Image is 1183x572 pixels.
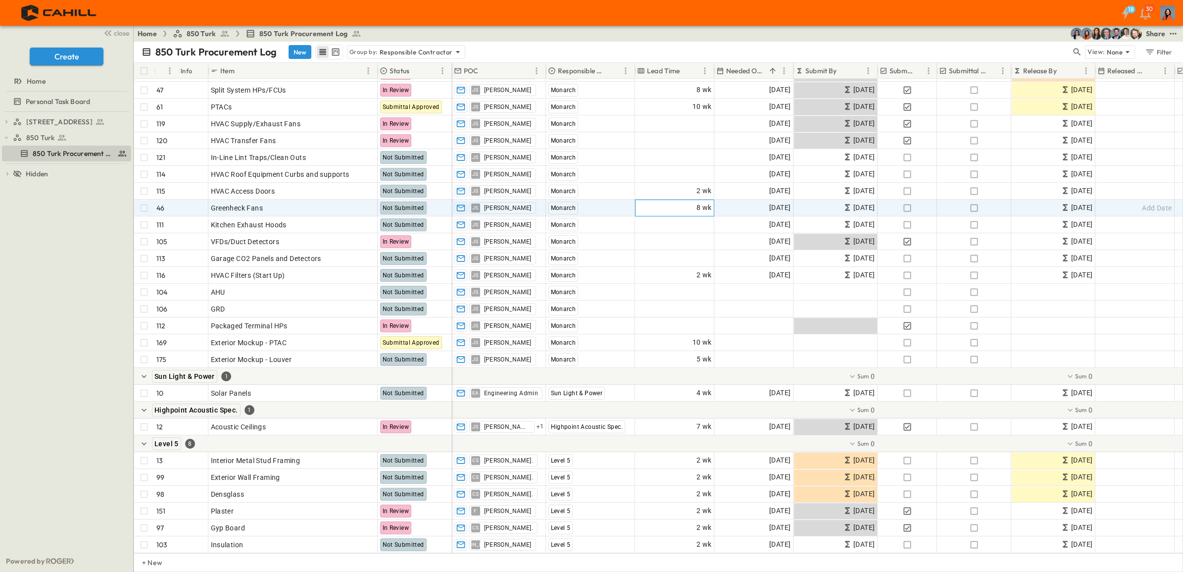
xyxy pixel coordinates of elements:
[211,153,306,162] span: In-Line Lint Traps/Clean Outs
[1088,439,1092,449] span: 0
[138,29,367,39] nav: breadcrumbs
[437,65,448,77] button: Menu
[211,304,225,314] span: GRD
[390,66,409,76] p: Status
[383,272,424,279] span: Not Submitted
[484,457,534,465] span: [PERSON_NAME].
[769,202,790,213] span: [DATE]
[857,406,869,414] p: Sum
[1071,185,1092,197] span: [DATE]
[383,457,424,464] span: Not Submitted
[472,106,479,107] span: JS
[551,339,576,346] span: Monarch
[1120,28,1132,40] img: Kyle Baltes (kbaltes@cahill-sf.com)
[211,220,287,230] span: Kitchen Exhaust Hoods
[154,406,238,414] span: Highpoint Acoustic Spec.
[769,84,790,96] span: [DATE]
[769,269,790,281] span: [DATE]
[156,237,168,247] p: 105
[156,388,163,398] p: 10
[853,152,875,163] span: [DATE]
[2,114,131,130] div: [STREET_ADDRESS]test
[211,388,251,398] span: Solar Panels
[1141,45,1175,59] button: Filter
[1142,203,1172,213] span: Add Date
[472,325,479,326] span: JS
[769,168,790,180] span: [DATE]
[211,85,286,95] span: Split System HPs/FCUs
[853,253,875,264] span: [DATE]
[484,204,532,212] span: [PERSON_NAME]
[696,202,712,213] span: 8 wk
[692,101,712,112] span: 10 wk
[551,272,576,279] span: Monarch
[349,47,378,57] p: Group by:
[1081,28,1092,40] img: Stephanie McNeill (smcneill@cahill-sf.com)
[551,154,576,161] span: Monarch
[156,85,163,95] p: 47
[551,205,576,211] span: Monarch
[484,423,530,431] span: [PERSON_NAME]
[383,238,409,245] span: In Review
[769,421,790,432] span: [DATE]
[211,270,285,280] span: HVAC Filters (Start Up)
[839,65,850,76] button: Sort
[315,45,343,59] div: table view
[1087,47,1105,57] p: View:
[558,66,607,76] p: Responsible Contractor
[237,65,247,76] button: Sort
[211,321,288,331] span: Packaged Terminal HPs
[380,47,453,57] p: Responsible Contractor
[484,322,532,330] span: [PERSON_NAME]
[696,455,712,466] span: 2 wk
[211,237,280,247] span: VFDs/Duct Detectors
[211,489,245,499] span: Densglass
[696,387,712,399] span: 4 wk
[1160,5,1175,20] img: Profile Picture
[484,305,532,313] span: [PERSON_NAME]
[383,188,424,195] span: Not Submitted
[156,203,164,213] p: 46
[1088,371,1092,381] span: 0
[221,371,231,381] div: 1
[484,137,532,145] span: [PERSON_NAME]
[551,289,576,296] span: Monarch
[537,422,544,432] span: + 1
[1071,269,1092,281] span: [DATE]
[484,356,532,364] span: [PERSON_NAME]
[1071,488,1092,500] span: [DATE]
[853,421,875,432] span: [DATE]
[156,472,164,482] p: 99
[154,440,179,448] span: Level 5
[12,2,107,23] img: 4f72bfc4efa7236828875bac24094a5ddb05241e32d018417354e964050affa1.png
[484,255,532,262] span: [PERSON_NAME]
[484,288,532,296] span: [PERSON_NAME]
[853,135,875,146] span: [DATE]
[362,65,374,77] button: Menu
[778,65,790,77] button: Menu
[383,87,409,94] span: In Review
[853,185,875,197] span: [DATE]
[383,491,424,498] span: Not Submitted
[696,471,712,483] span: 2 wk
[472,140,479,141] span: JS
[484,120,532,128] span: [PERSON_NAME]
[114,28,129,38] span: close
[472,342,479,343] span: JS
[156,220,164,230] p: 111
[383,390,424,397] span: Not Submitted
[156,169,166,179] p: 114
[551,423,623,430] span: Highpoint Acoustic Spec.
[551,171,576,178] span: Monarch
[853,84,875,96] span: [DATE]
[27,76,46,86] span: Home
[1159,65,1171,77] button: Menu
[383,339,440,346] span: Submittal Approved
[923,65,935,77] button: Menu
[769,152,790,163] span: [DATE]
[472,224,479,225] span: JS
